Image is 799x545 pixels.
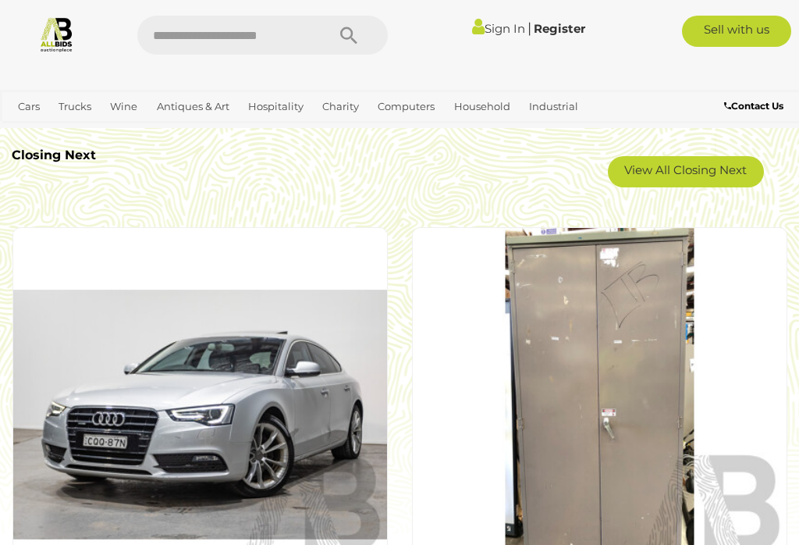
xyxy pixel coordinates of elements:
a: [GEOGRAPHIC_DATA] [179,119,302,145]
a: Household [448,94,517,119]
a: Sign In [472,21,525,36]
a: Contact Us [724,98,787,115]
b: Closing Next [12,148,96,162]
a: Sell with us [682,16,791,47]
a: Sports [127,119,172,145]
a: View All Closing Next [608,156,764,187]
a: Hospitality [242,94,310,119]
a: Register [534,21,585,36]
a: Trucks [52,94,98,119]
a: Wine [104,94,144,119]
span: | [527,20,531,37]
a: Antiques & Art [151,94,236,119]
img: Allbids.com.au [38,16,75,52]
a: Office [79,119,121,145]
button: Search [310,16,388,55]
a: Computers [371,94,441,119]
a: Cars [12,94,46,119]
a: Jewellery [12,119,73,145]
b: Contact Us [724,100,783,112]
a: Charity [316,94,365,119]
a: Industrial [523,94,584,119]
